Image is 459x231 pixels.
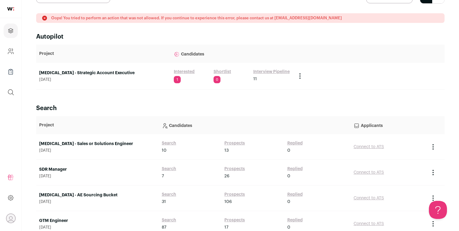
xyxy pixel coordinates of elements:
a: Interested [174,69,195,75]
a: Prospects [224,140,245,146]
a: Interview Pipeline [253,69,290,75]
button: Project Actions [429,195,437,202]
button: Project Actions [296,72,304,80]
p: Candidates [174,48,290,60]
span: [DATE] [39,199,156,204]
span: [DATE] [39,77,168,82]
span: 106 [224,199,232,205]
span: 17 [224,224,228,230]
a: Replied [287,140,303,146]
button: Project Actions [429,169,437,176]
a: Replied [287,191,303,198]
span: 0 [287,147,290,153]
a: Prospects [224,191,245,198]
a: Prospects [224,217,245,223]
a: Connect to ATS [354,196,384,200]
a: Replied [287,166,303,172]
a: [MEDICAL_DATA] - AE Sourcing Bucket [39,192,156,198]
a: Search [162,166,176,172]
a: Connect to ATS [354,145,384,149]
span: 26 [224,173,230,179]
a: Shortlist [214,69,231,75]
a: SDR Manager [39,166,156,172]
p: Project [39,51,168,57]
span: 11 [253,76,257,82]
button: Project Actions [429,143,437,150]
span: [DATE] [39,174,156,179]
span: 31 [162,199,166,205]
span: 10 [162,147,167,153]
button: Open dropdown [6,214,16,223]
a: Search [162,140,176,146]
iframe: Help Scout Beacon - Open [429,201,447,219]
a: Prospects [224,166,245,172]
a: [MEDICAL_DATA] - Strategic Account Executive [39,70,168,76]
span: 0 [287,224,290,230]
a: [MEDICAL_DATA] - Sales or Solutions Engineer [39,141,156,147]
a: Search [162,191,176,198]
a: Company and ATS Settings [4,44,18,59]
span: 0 [287,173,290,179]
a: Connect to ATS [354,222,384,226]
span: 87 [162,224,166,230]
a: Search [162,217,176,223]
span: 0 [214,76,220,83]
span: 7 [162,173,164,179]
button: Project Actions [429,220,437,227]
p: Candidates [162,119,348,131]
span: [DATE] [39,225,156,230]
p: Oops! You tried to perform an action that was not allowed. If you continue to experience this err... [51,16,342,21]
h2: Search [36,104,445,112]
span: 1 [174,76,181,83]
a: Company Lists [4,65,18,79]
a: Projects [4,24,18,38]
a: GTM Engineer [39,218,156,224]
a: Connect to ATS [354,170,384,175]
img: wellfound-shorthand-0d5821cbd27db2630d0214b213865d53afaa358527fdda9d0ea32b1df1b89c2c.svg [7,7,14,11]
a: Replied [287,217,303,223]
span: 0 [287,199,290,205]
p: Applicants [354,119,423,131]
span: 13 [224,147,229,153]
span: [DATE] [39,148,156,153]
p: Project [39,122,156,128]
h2: Autopilot [36,33,445,41]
